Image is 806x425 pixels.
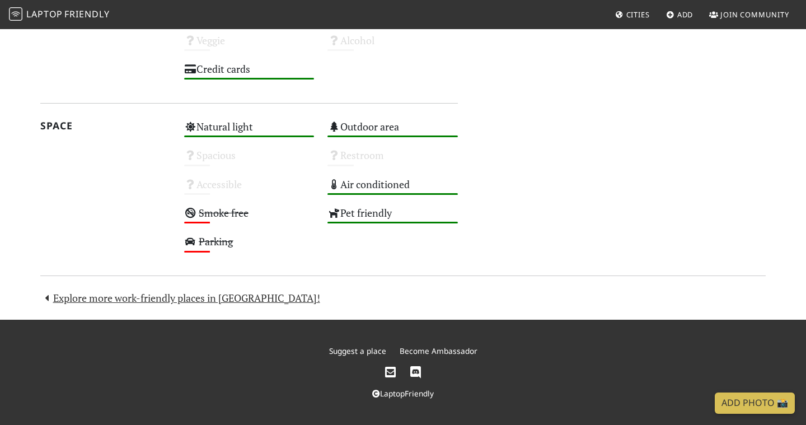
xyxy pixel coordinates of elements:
h2: Space [40,120,171,132]
a: Add [662,4,698,25]
a: Cities [611,4,654,25]
span: Join Community [720,10,789,20]
span: Friendly [64,8,109,20]
div: Pet friendly [321,204,465,232]
s: Parking [199,235,233,248]
s: Smoke free [199,206,249,219]
a: Explore more work-friendly places in [GEOGRAPHIC_DATA]! [40,291,320,305]
div: Restroom [321,146,465,175]
a: Suggest a place [329,345,386,356]
div: Spacious [177,146,321,175]
span: Cities [626,10,650,20]
div: Alcohol [321,31,465,60]
a: LaptopFriendly LaptopFriendly [9,5,110,25]
img: LaptopFriendly [9,7,22,21]
a: Join Community [705,4,794,25]
div: Outdoor area [321,118,465,146]
a: Become Ambassador [400,345,477,356]
div: Credit cards [177,60,321,88]
div: Accessible [177,175,321,204]
a: LaptopFriendly [372,388,434,399]
div: Air conditioned [321,175,465,204]
div: Natural light [177,118,321,146]
span: Laptop [26,8,63,20]
div: Veggie [177,31,321,60]
span: Add [677,10,693,20]
a: Add Photo 📸 [715,393,795,414]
